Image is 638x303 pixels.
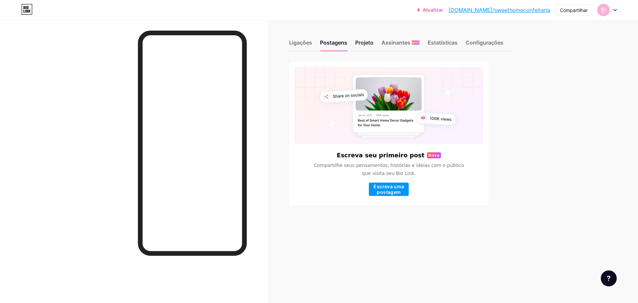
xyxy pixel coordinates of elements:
[320,39,347,46] font: Postagens
[289,39,312,46] font: Ligações
[428,153,440,158] font: Novo
[466,39,503,46] font: Configurações
[423,7,443,13] font: Atualizar
[369,183,409,196] button: Escreva uma postagem
[428,39,458,46] font: Estatísticas
[355,39,373,46] font: Projeto
[449,6,550,14] a: [DOMAIN_NAME]/sweethomeconfeitaria
[373,184,404,195] font: Escreva uma postagem
[449,7,550,13] font: [DOMAIN_NAME]/sweethomeconfeitaria
[597,4,610,16] img: sweethomeconfeitaria
[381,39,410,46] font: Assinantes
[412,41,420,44] font: NOVO
[314,163,464,176] font: Compartilhe seus pensamentos, histórias e ideias com o público que visita seu Bio Link.
[337,152,424,159] font: Escreva seu primeiro post
[560,7,588,13] font: Compartilhar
